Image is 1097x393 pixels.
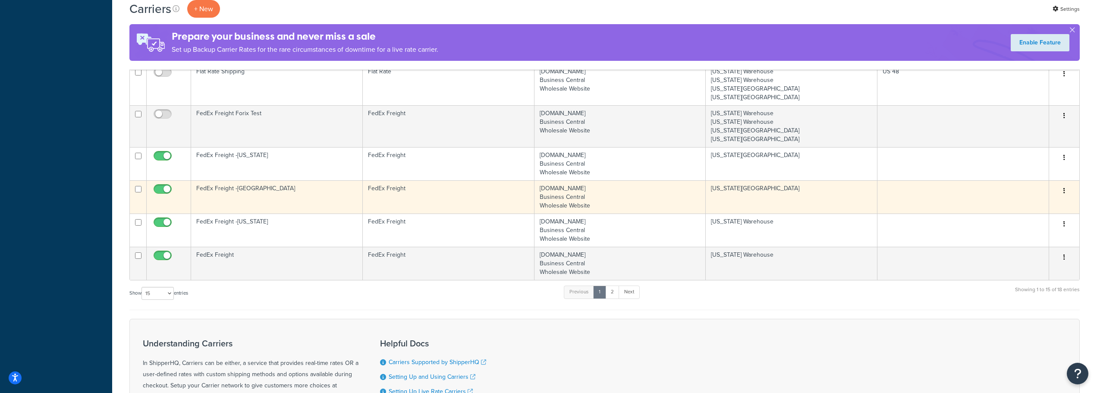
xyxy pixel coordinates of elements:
[706,180,877,214] td: [US_STATE][GEOGRAPHIC_DATA]
[363,247,534,280] td: FedEx Freight
[1015,285,1080,303] div: Showing 1 to 15 of 18 entries
[191,247,363,280] td: FedEx Freight
[191,105,363,147] td: FedEx Freight Forix Test
[129,287,188,300] label: Show entries
[706,105,877,147] td: [US_STATE] Warehouse [US_STATE] Warehouse [US_STATE][GEOGRAPHIC_DATA] [US_STATE][GEOGRAPHIC_DATA]
[1053,3,1080,15] a: Settings
[534,214,706,247] td: [DOMAIN_NAME] Business Central Wholesale Website
[191,147,363,180] td: FedEx Freight -[US_STATE]
[534,105,706,147] td: [DOMAIN_NAME] Business Central Wholesale Website
[172,44,438,56] p: Set up Backup Carrier Rates for the rare circumstances of downtime for a live rate carrier.
[706,147,877,180] td: [US_STATE][GEOGRAPHIC_DATA]
[141,287,174,300] select: Showentries
[706,214,877,247] td: [US_STATE] Warehouse
[191,214,363,247] td: FedEx Freight -[US_STATE]
[389,372,475,381] a: Setting Up and Using Carriers
[191,63,363,105] td: Flat Rate Shipping
[1011,34,1069,51] a: Enable Feature
[534,147,706,180] td: [DOMAIN_NAME] Business Central Wholesale Website
[605,286,619,299] a: 2
[619,286,640,299] a: Next
[143,339,358,348] h3: Understanding Carriers
[363,105,534,147] td: FedEx Freight
[129,24,172,61] img: ad-rules-rateshop-fe6ec290ccb7230408bd80ed9643f0289d75e0ffd9eb532fc0e269fcd187b520.png
[363,147,534,180] td: FedEx Freight
[564,286,594,299] a: Previous
[1067,363,1088,384] button: Open Resource Center
[706,247,877,280] td: [US_STATE] Warehouse
[877,63,1049,105] td: US 48
[593,286,606,299] a: 1
[191,180,363,214] td: FedEx Freight -[GEOGRAPHIC_DATA]
[380,339,493,348] h3: Helpful Docs
[534,247,706,280] td: [DOMAIN_NAME] Business Central Wholesale Website
[363,63,534,105] td: Flat Rate
[534,63,706,105] td: [DOMAIN_NAME] Business Central Wholesale Website
[534,180,706,214] td: [DOMAIN_NAME] Business Central Wholesale Website
[363,180,534,214] td: FedEx Freight
[389,358,486,367] a: Carriers Supported by ShipperHQ
[129,0,171,17] h1: Carriers
[363,214,534,247] td: FedEx Freight
[172,29,438,44] h4: Prepare your business and never miss a sale
[706,63,877,105] td: [US_STATE] Warehouse [US_STATE] Warehouse [US_STATE][GEOGRAPHIC_DATA] [US_STATE][GEOGRAPHIC_DATA]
